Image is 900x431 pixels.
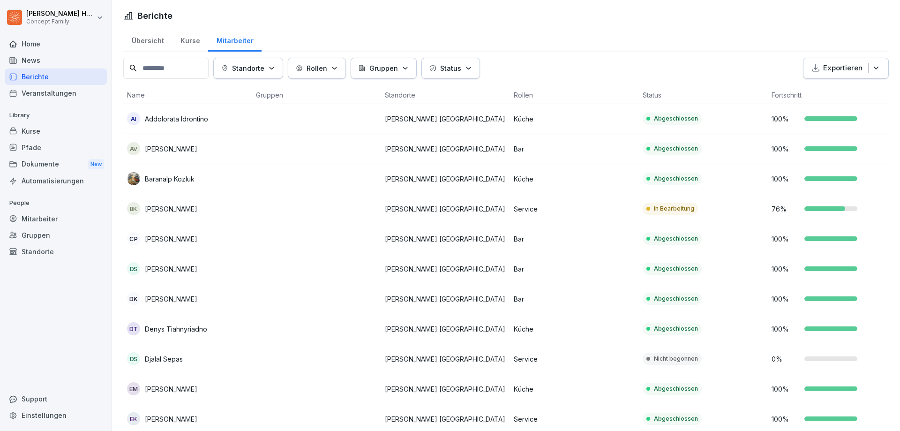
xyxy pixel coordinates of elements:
p: [PERSON_NAME] [145,204,197,214]
p: [PERSON_NAME] [145,414,197,424]
div: Support [5,391,107,407]
p: Status [440,63,461,73]
a: Berichte [5,68,107,85]
th: Fortschritt [768,86,897,104]
a: Einstellungen [5,407,107,423]
p: 100 % [772,384,800,394]
p: 76 % [772,204,800,214]
p: [PERSON_NAME] [GEOGRAPHIC_DATA] [385,384,506,394]
p: [PERSON_NAME] [145,234,197,244]
th: Standorte [381,86,510,104]
a: Veranstaltungen [5,85,107,101]
div: AI [127,112,140,125]
div: DS [127,352,140,365]
p: Abgeschlossen [654,325,698,333]
a: Kurse [5,123,107,139]
p: Concept Family [26,18,95,25]
p: 100 % [772,264,800,274]
th: Name [123,86,252,104]
img: sr2ten894h8x69xldjs82xc4.png [127,172,140,185]
button: Standorte [213,58,283,79]
button: Gruppen [351,58,417,79]
p: Exportieren [823,63,862,74]
p: [PERSON_NAME] [GEOGRAPHIC_DATA] [385,264,506,274]
p: [PERSON_NAME] [GEOGRAPHIC_DATA] [385,354,506,364]
p: Bar [514,234,635,244]
div: EM [127,382,140,395]
p: Küche [514,114,635,124]
a: Mitarbeiter [5,211,107,227]
a: Standorte [5,243,107,260]
p: People [5,196,107,211]
p: [PERSON_NAME] [145,144,197,154]
div: DS [127,262,140,275]
th: Gruppen [252,86,381,104]
p: [PERSON_NAME] [GEOGRAPHIC_DATA] [385,414,506,424]
th: Status [639,86,768,104]
p: Abgeschlossen [654,415,698,423]
p: Rollen [307,63,327,73]
p: Abgeschlossen [654,144,698,153]
p: Library [5,108,107,123]
p: [PERSON_NAME] [145,294,197,304]
p: Küche [514,384,635,394]
th: Rollen [510,86,639,104]
p: Bar [514,144,635,154]
button: Rollen [288,58,346,79]
div: New [88,159,104,170]
a: Mitarbeiter [208,28,262,52]
p: Abgeschlossen [654,265,698,273]
p: Baranalp Kozluk [145,174,195,184]
a: Pfade [5,139,107,156]
p: Abgeschlossen [654,114,698,123]
a: Kurse [172,28,208,52]
p: In Bearbeitung [654,204,694,213]
a: Gruppen [5,227,107,243]
p: Gruppen [369,63,398,73]
a: News [5,52,107,68]
div: Home [5,36,107,52]
p: Bar [514,294,635,304]
p: Abgeschlossen [654,385,698,393]
p: [PERSON_NAME] Huttarsch [26,10,95,18]
p: 100 % [772,114,800,124]
p: 100 % [772,174,800,184]
p: [PERSON_NAME] [GEOGRAPHIC_DATA] [385,294,506,304]
a: Übersicht [123,28,172,52]
p: Abgeschlossen [654,295,698,303]
p: [PERSON_NAME] [GEOGRAPHIC_DATA] [385,174,506,184]
p: 100 % [772,294,800,304]
button: Exportieren [803,58,889,79]
p: Nicht begonnen [654,355,698,363]
p: 100 % [772,324,800,334]
p: [PERSON_NAME] [GEOGRAPHIC_DATA] [385,324,506,334]
p: [PERSON_NAME] [GEOGRAPHIC_DATA] [385,204,506,214]
div: DK [127,292,140,305]
p: [PERSON_NAME] [GEOGRAPHIC_DATA] [385,144,506,154]
p: Service [514,204,635,214]
h1: Berichte [137,9,172,22]
p: Bar [514,264,635,274]
p: Küche [514,324,635,334]
p: 100 % [772,234,800,244]
a: DokumenteNew [5,156,107,173]
p: Djalal Sepas [145,354,183,364]
a: Automatisierungen [5,173,107,189]
p: Service [514,354,635,364]
div: AV [127,142,140,155]
p: Service [514,414,635,424]
p: [PERSON_NAME] [145,384,197,394]
p: 100 % [772,144,800,154]
p: Addolorata Idrontino [145,114,208,124]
